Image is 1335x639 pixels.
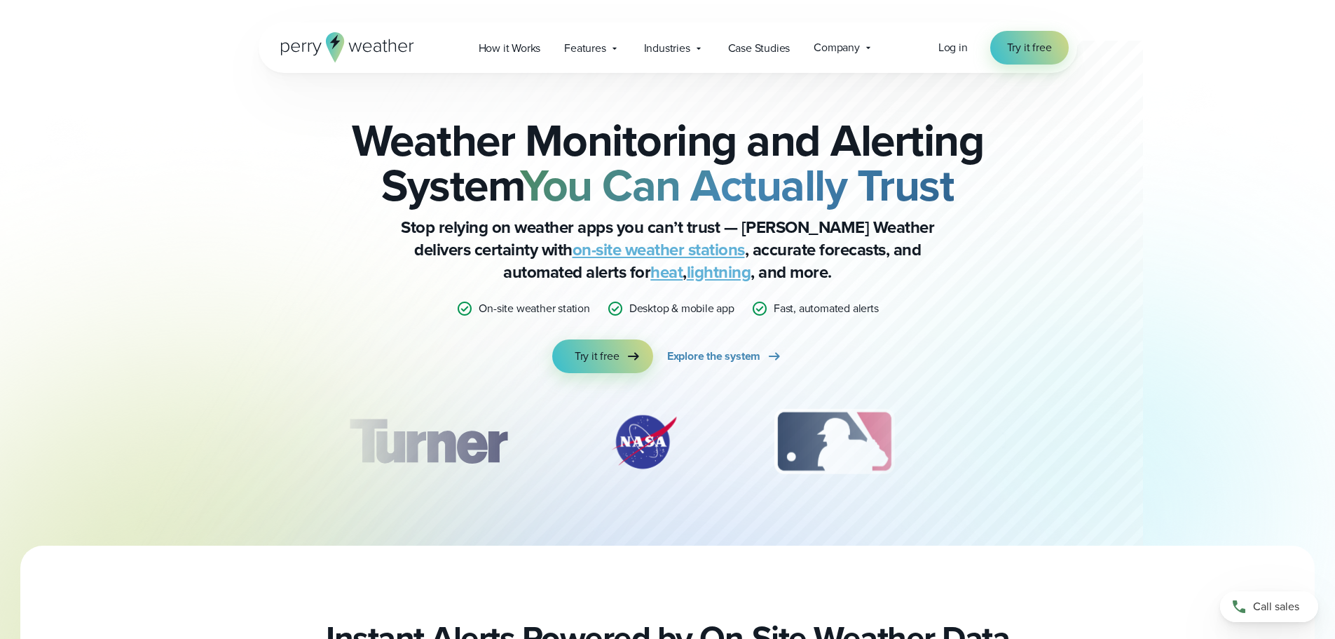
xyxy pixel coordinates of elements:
p: On-site weather station [479,300,589,317]
a: How it Works [467,34,553,62]
div: slideshow [329,407,1007,484]
span: Explore the system [667,348,760,365]
div: 3 of 12 [760,407,908,477]
a: Case Studies [716,34,802,62]
a: Try it free [552,339,653,373]
span: How it Works [479,40,541,57]
span: Log in [938,39,968,55]
img: NASA.svg [595,407,693,477]
p: Fast, automated alerts [774,300,879,317]
a: on-site weather stations [573,237,745,262]
span: Industries [644,40,690,57]
a: Try it free [990,31,1069,65]
p: Desktop & mobile app [629,300,734,317]
a: heat [650,260,683,285]
a: Log in [938,39,968,56]
div: 4 of 12 [975,407,1088,477]
a: Call sales [1220,591,1318,622]
div: 2 of 12 [595,407,693,477]
span: Try it free [1007,39,1052,56]
span: Call sales [1253,598,1299,615]
span: Try it free [575,348,619,365]
img: Turner-Construction_1.svg [328,407,527,477]
a: Explore the system [667,339,783,373]
img: PGA.svg [975,407,1088,477]
p: Stop relying on weather apps you can’t trust — [PERSON_NAME] Weather delivers certainty with , ac... [388,216,948,283]
span: Case Studies [728,40,790,57]
span: Company [814,39,860,56]
div: 1 of 12 [328,407,527,477]
span: Features [564,40,605,57]
img: MLB.svg [760,407,908,477]
h2: Weather Monitoring and Alerting System [329,118,1007,208]
a: lightning [687,260,751,285]
strong: You Can Actually Trust [520,152,954,218]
